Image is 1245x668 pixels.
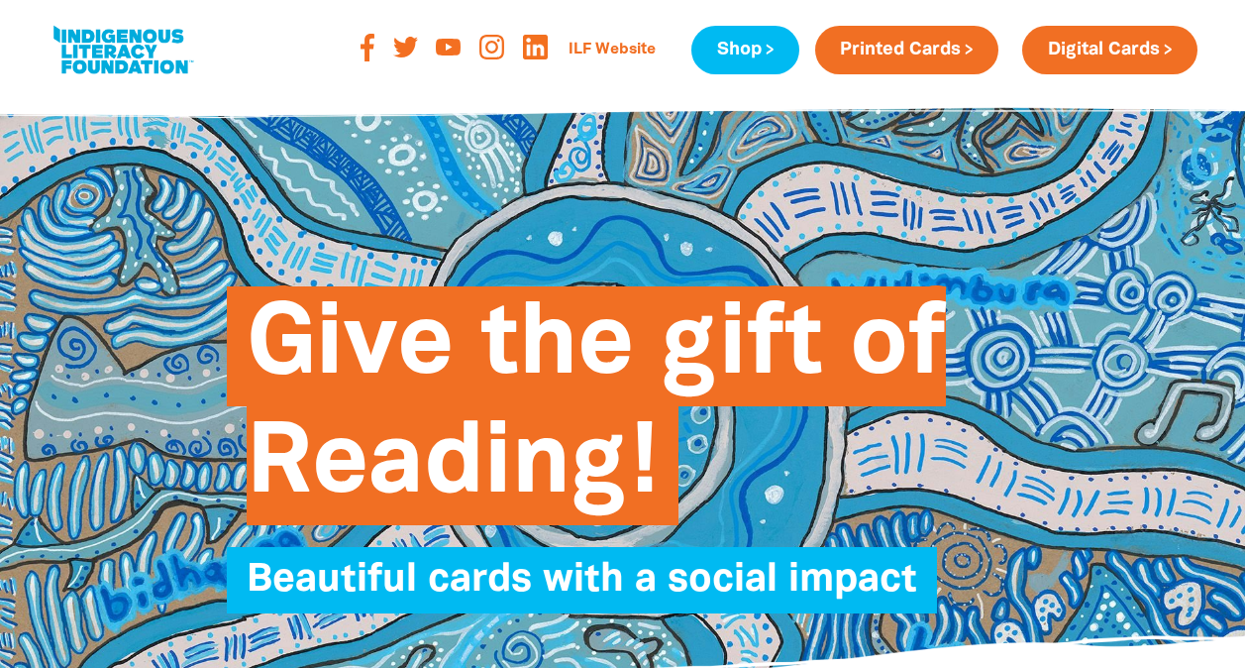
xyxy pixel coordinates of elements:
[361,34,374,61] img: facebook-orange-svg-2-f-729-e-svg-b526d2.svg
[436,39,461,56] img: youtube-orange-svg-1-cecf-3-svg-a15d69.svg
[393,37,418,56] img: twitter-orange-svg-6-e-077-d-svg-0f359f.svg
[523,35,548,59] img: linked-in-logo-orange-png-93c920.png
[247,562,917,613] span: Beautiful cards with a social impact
[815,26,998,74] a: Printed Cards
[557,35,668,66] a: ILF Website
[247,301,946,525] span: Give the gift of Reading!
[479,35,504,59] img: instagram-orange-svg-816-f-67-svg-8d2e35.svg
[1022,26,1196,74] a: Digital Cards
[691,26,798,74] a: Shop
